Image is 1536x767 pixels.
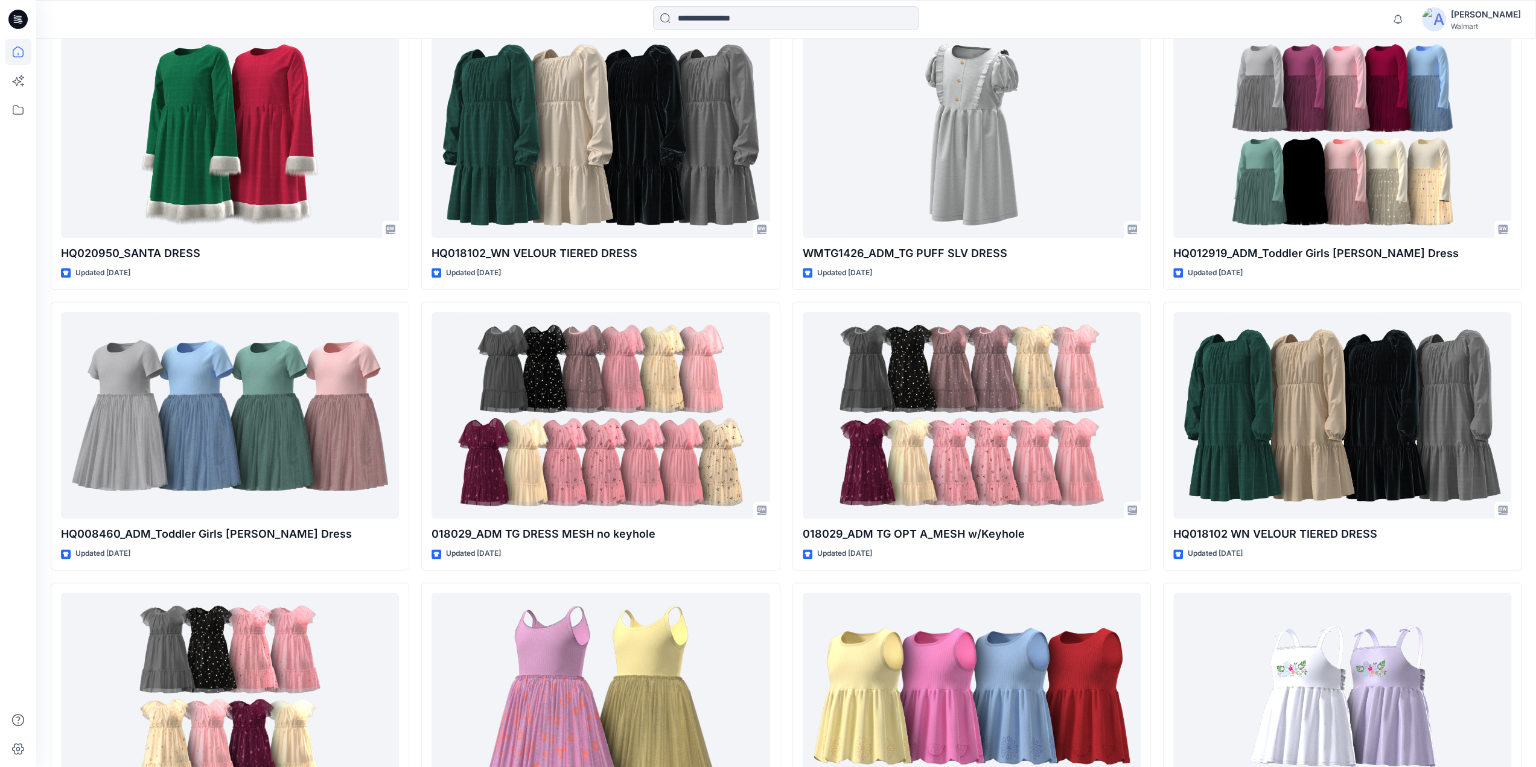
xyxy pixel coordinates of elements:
p: HQ018102_WN VELOUR TIERED DRESS [432,245,770,262]
p: Updated [DATE] [446,267,501,279]
div: [PERSON_NAME] [1451,7,1521,22]
p: WMTG1426_ADM_TG PUFF SLV DRESS [803,245,1141,262]
a: WMTG1426_ADM_TG PUFF SLV DRESS [803,31,1141,238]
p: Updated [DATE] [75,267,130,279]
a: HQ012919_ADM_Toddler Girls LS Tutu Dress [1173,31,1511,238]
a: HQ008460_ADM_Toddler Girls SS Tutu Dress [61,312,399,519]
p: Updated [DATE] [1188,267,1243,279]
div: Walmart [1451,22,1521,31]
img: avatar [1422,7,1446,31]
p: Updated [DATE] [446,547,501,560]
p: Updated [DATE] [1188,547,1243,560]
a: 018029_ADM TG OPT A_MESH w/Keyhole [803,312,1141,519]
a: HQ018102 WN VELOUR TIERED DRESS [1173,312,1511,519]
p: HQ012919_ADM_Toddler Girls [PERSON_NAME] Dress [1173,245,1511,262]
a: 018029_ADM TG DRESS MESH no keyhole [432,312,770,519]
p: 018029_ADM TG OPT A_MESH w/Keyhole [803,526,1141,543]
a: HQ020950_SANTA DRESS [61,31,399,238]
p: HQ020950_SANTA DRESS [61,245,399,262]
p: 018029_ADM TG DRESS MESH no keyhole [432,526,770,543]
p: Updated [DATE] [817,547,872,560]
p: Updated [DATE] [817,267,872,279]
a: HQ018102_WN VELOUR TIERED DRESS [432,31,770,238]
p: Updated [DATE] [75,547,130,560]
p: HQ008460_ADM_Toddler Girls [PERSON_NAME] Dress [61,526,399,543]
p: HQ018102 WN VELOUR TIERED DRESS [1173,526,1511,543]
